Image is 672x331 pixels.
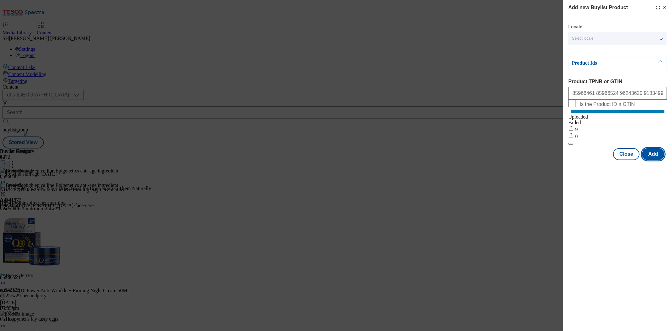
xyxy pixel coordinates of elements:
[568,87,667,100] input: Enter 1 or 20 space separated Product TPNB or GTIN
[572,60,638,66] p: Product Ids
[568,4,628,11] h4: Add new Buylist Product
[568,114,667,120] div: Uploaded
[568,79,667,84] label: Product TPNB or GTIN
[568,25,582,29] label: Locale
[568,132,667,139] div: 0
[580,102,635,107] span: Is the Product ID a GTIN
[568,125,667,132] div: 9
[568,120,667,125] div: Failed
[568,32,667,45] button: Select locale
[572,36,594,41] span: Select locale
[642,148,664,160] button: Add
[613,148,640,160] button: Close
